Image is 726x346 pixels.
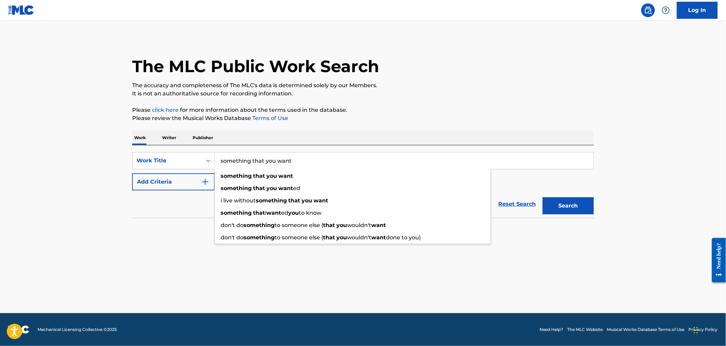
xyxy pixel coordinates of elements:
strong: that [323,222,335,228]
a: Public Search [641,3,655,17]
strong: something [243,234,275,241]
a: Terms of Use [251,115,288,121]
span: ed [293,185,300,191]
span: don't do [221,234,243,241]
strong: something [221,173,252,179]
form: Search Form [132,152,594,218]
img: help [662,6,670,14]
button: Search [543,197,594,214]
strong: something [221,185,252,191]
strong: you [302,197,312,204]
span: done to you) [386,234,421,241]
span: i live without [221,197,256,204]
strong: want [278,185,293,191]
strong: you [336,234,347,241]
p: Please for more information about the terms used in the database. [132,106,594,114]
strong: something [221,210,252,216]
a: Need Help? [540,327,563,333]
button: Add Criteria [132,173,215,190]
a: click here [152,107,179,113]
strong: you [266,185,277,191]
h1: The MLC Public Work Search [132,56,379,77]
img: MLC Logo [8,5,34,15]
a: The MLC Website [568,327,603,333]
p: Please review the Musical Works Database [132,114,594,122]
img: search [644,6,652,14]
strong: that [253,210,265,216]
span: to someone else ( [275,222,323,228]
strong: that [253,185,265,191]
span: Mechanical Licensing Collective © 2025 [38,327,117,333]
p: Publisher [191,131,215,145]
span: wouldn't [347,222,371,228]
strong: that [288,197,300,204]
strong: want [313,197,328,204]
a: Privacy Policy [689,327,718,333]
a: Reset Search [495,197,539,212]
strong: want [371,222,386,228]
strong: something [243,222,275,228]
span: ed [281,210,288,216]
strong: something [256,197,287,204]
strong: want [371,234,386,241]
strong: you [336,222,347,228]
a: Musical Works Database Terms of Use [607,327,685,333]
span: to know [299,210,321,216]
img: logo [8,325,29,334]
span: don't do [221,222,243,228]
p: Work [132,131,148,145]
strong: want [266,210,281,216]
span: wouldn't [347,234,371,241]
p: The accuracy and completeness of The MLC's data is determined solely by our Members. [132,81,594,90]
div: Drag [694,320,698,341]
strong: want [278,173,293,179]
strong: you [288,210,299,216]
span: to someone else ( [275,234,323,241]
p: It is not an authoritative source for recording information. [132,90,594,98]
strong: that [323,234,335,241]
span: i [265,210,266,216]
a: Log In [677,2,718,19]
iframe: Resource Center [707,232,726,288]
img: 9d2ae6d4665cec9f34b9.svg [201,178,209,186]
div: Work Title [137,157,198,165]
strong: you [266,173,277,179]
div: Help [659,3,673,17]
strong: that [253,173,265,179]
p: Writer [160,131,178,145]
iframe: Chat Widget [692,313,726,346]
